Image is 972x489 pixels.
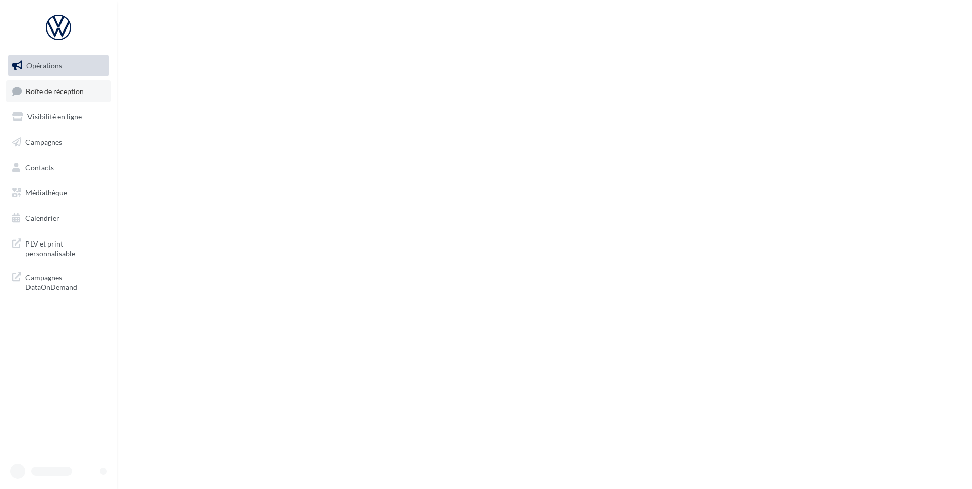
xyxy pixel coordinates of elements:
[25,188,67,197] span: Médiathèque
[6,106,111,128] a: Visibilité en ligne
[6,182,111,203] a: Médiathèque
[6,207,111,229] a: Calendrier
[26,61,62,70] span: Opérations
[6,157,111,178] a: Contacts
[6,80,111,102] a: Boîte de réception
[26,86,84,95] span: Boîte de réception
[25,213,59,222] span: Calendrier
[25,138,62,146] span: Campagnes
[6,132,111,153] a: Campagnes
[25,237,105,259] span: PLV et print personnalisable
[6,233,111,263] a: PLV et print personnalisable
[6,55,111,76] a: Opérations
[27,112,82,121] span: Visibilité en ligne
[25,270,105,292] span: Campagnes DataOnDemand
[25,163,54,171] span: Contacts
[6,266,111,296] a: Campagnes DataOnDemand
